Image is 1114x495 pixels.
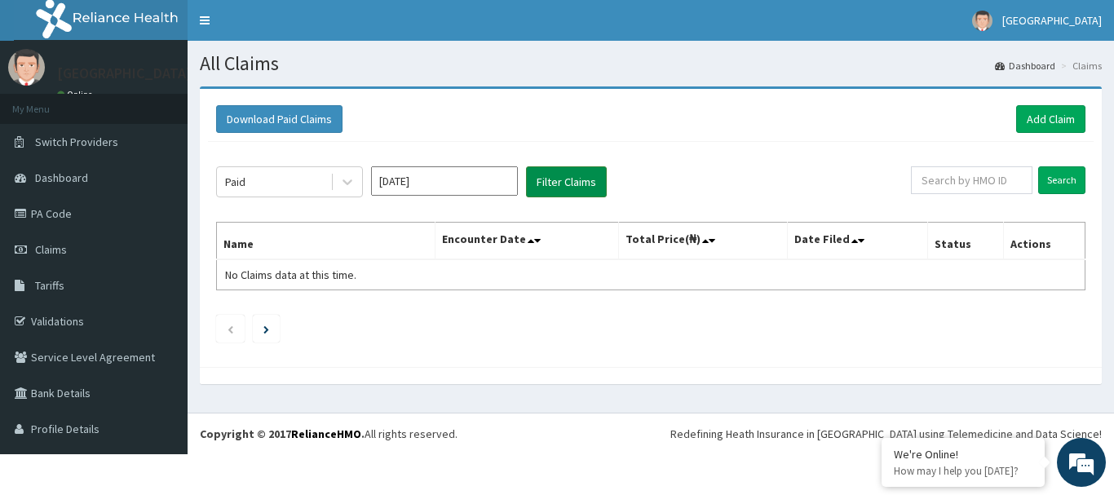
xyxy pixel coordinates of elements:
[1003,223,1085,260] th: Actions
[95,145,225,310] span: We're online!
[225,174,245,190] div: Paid
[200,426,365,441] strong: Copyright © 2017 .
[995,59,1055,73] a: Dashboard
[1057,59,1102,73] li: Claims
[35,135,118,149] span: Switch Providers
[928,223,1004,260] th: Status
[200,53,1102,74] h1: All Claims
[85,91,274,113] div: Chat with us now
[227,321,234,336] a: Previous page
[35,278,64,293] span: Tariffs
[263,321,269,336] a: Next page
[911,166,1032,194] input: Search by HMO ID
[57,66,192,81] p: [GEOGRAPHIC_DATA]
[188,413,1114,454] footer: All rights reserved.
[35,170,88,185] span: Dashboard
[217,223,435,260] th: Name
[371,166,518,196] input: Select Month and Year
[8,325,311,382] textarea: Type your message and hit 'Enter'
[216,105,343,133] button: Download Paid Claims
[670,426,1102,442] div: Redefining Heath Insurance in [GEOGRAPHIC_DATA] using Telemedicine and Data Science!
[225,267,356,282] span: No Claims data at this time.
[1016,105,1085,133] a: Add Claim
[618,223,788,260] th: Total Price(₦)
[1002,13,1102,28] span: [GEOGRAPHIC_DATA]
[435,223,618,260] th: Encounter Date
[526,166,607,197] button: Filter Claims
[788,223,928,260] th: Date Filed
[30,82,66,122] img: d_794563401_company_1708531726252_794563401
[972,11,992,31] img: User Image
[894,464,1032,478] p: How may I help you today?
[267,8,307,47] div: Minimize live chat window
[894,447,1032,462] div: We're Online!
[35,242,67,257] span: Claims
[1038,166,1085,194] input: Search
[57,89,96,100] a: Online
[8,49,45,86] img: User Image
[291,426,361,441] a: RelianceHMO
